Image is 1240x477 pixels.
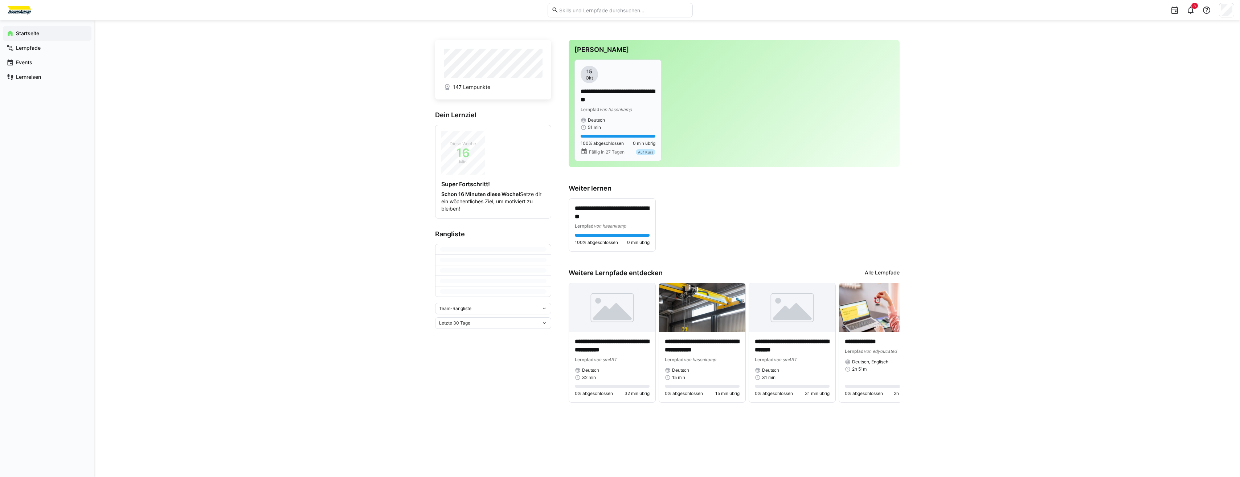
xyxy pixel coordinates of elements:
[852,366,867,372] span: 2h 51m
[762,367,779,373] span: Deutsch
[594,357,617,362] span: von smART
[805,391,830,396] span: 31 min übrig
[569,269,663,277] h3: Weitere Lernpfade entdecken
[1194,4,1196,8] span: 8
[894,391,920,396] span: 2h 51m übrig
[865,269,900,277] a: Alle Lernpfade
[435,230,551,238] h3: Rangliste
[441,180,545,188] h4: Super Fortschritt!
[435,111,551,119] h3: Dein Lernziel
[665,391,703,396] span: 0% abgeschlossen
[845,391,883,396] span: 0% abgeschlossen
[684,357,716,362] span: von hasenkamp
[762,375,775,380] span: 31 min
[852,359,888,365] span: Deutsch, Englisch
[441,191,520,197] strong: Schon 16 Minuten diese Woche!
[575,240,618,245] span: 100% abgeschlossen
[594,223,626,229] span: von hasenkamp
[588,117,605,123] span: Deutsch
[636,149,655,155] div: Auf Kurs
[755,357,774,362] span: Lernpfad
[625,391,650,396] span: 32 min übrig
[453,83,490,91] span: 147 Lernpunkte
[672,367,689,373] span: Deutsch
[575,391,613,396] span: 0% abgeschlossen
[672,375,685,380] span: 15 min
[715,391,740,396] span: 15 min übrig
[589,149,625,155] span: Fällig in 27 Tagen
[575,357,594,362] span: Lernpfad
[569,184,900,192] h3: Weiter lernen
[755,391,793,396] span: 0% abgeschlossen
[441,191,545,212] p: Setze dir ein wöchentliches Ziel, um motiviert zu bleiben!
[749,283,835,332] img: image
[588,125,601,130] span: 51 min
[558,7,688,13] input: Skills und Lernpfade durchsuchen…
[582,375,596,380] span: 32 min
[633,140,655,146] span: 0 min übrig
[659,283,745,332] img: image
[439,320,470,326] span: Letzte 30 Tage
[575,223,594,229] span: Lernpfad
[845,348,864,354] span: Lernpfad
[581,140,624,146] span: 100% abgeschlossen
[581,107,599,112] span: Lernpfad
[627,240,650,245] span: 0 min übrig
[599,107,632,112] span: von hasenkamp
[586,75,593,81] span: Okt
[569,283,655,332] img: image
[582,367,599,373] span: Deutsch
[864,348,897,354] span: von edyoucated
[839,283,925,332] img: image
[586,68,592,75] span: 15
[774,357,797,362] span: von smART
[665,357,684,362] span: Lernpfad
[439,306,471,311] span: Team-Rangliste
[574,46,894,54] h3: [PERSON_NAME]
